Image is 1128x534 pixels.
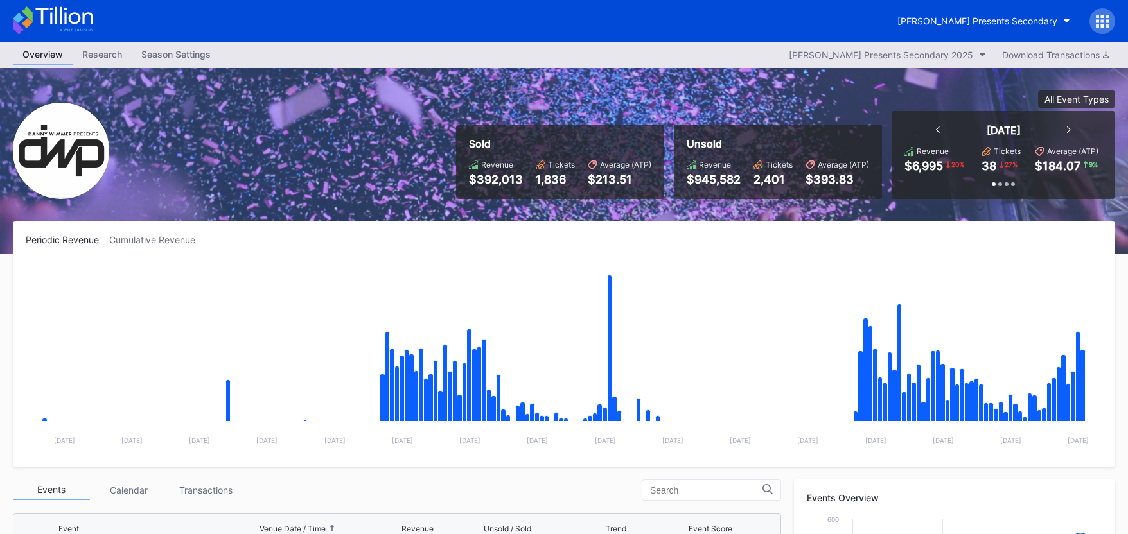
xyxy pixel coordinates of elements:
text: [DATE] [527,436,548,444]
button: Download Transactions [996,46,1115,64]
div: Event Score [689,524,732,533]
div: Unsold / Sold [484,524,531,533]
text: [DATE] [189,436,210,444]
div: Unsold [687,137,869,150]
text: [DATE] [730,436,751,444]
div: Research [73,45,132,64]
div: 1,836 [536,173,575,186]
div: Tickets [548,160,575,169]
a: Research [73,45,132,65]
div: Trend [606,524,626,533]
button: All Event Types [1038,90,1115,108]
div: 27 % [1003,159,1019,169]
text: [DATE] [1068,436,1089,444]
text: [DATE] [933,436,954,444]
text: [DATE] [324,436,346,444]
div: 2,401 [753,173,793,186]
div: 20 % [950,159,965,169]
text: [DATE] [595,436,616,444]
div: $945,582 [687,173,741,186]
div: Calendar [90,480,167,500]
text: [DATE] [54,436,75,444]
input: Search [650,485,762,495]
div: $6,995 [904,159,943,173]
div: Tickets [766,160,793,169]
div: Venue Date / Time [260,524,326,533]
img: Danny_Wimmer_Presents_Secondary.png [13,103,109,199]
div: [PERSON_NAME] Presents Secondary 2025 [789,49,973,60]
div: Transactions [167,480,244,500]
div: Season Settings [132,45,220,64]
text: [DATE] [1000,436,1021,444]
div: 9 % [1088,159,1099,169]
text: [DATE] [797,436,818,444]
div: Sold [469,137,651,150]
div: All Event Types [1044,94,1109,105]
div: Periodic Revenue [26,234,109,245]
div: Events [13,480,90,500]
text: [DATE] [865,436,886,444]
div: Tickets [994,146,1021,156]
text: [DATE] [459,436,480,444]
div: 38 [982,159,996,173]
div: Average (ATP) [1047,146,1098,156]
div: $392,013 [469,173,523,186]
a: Season Settings [132,45,220,65]
div: $184.07 [1035,159,1080,173]
div: [PERSON_NAME] Presents Secondary [897,15,1057,26]
div: Average (ATP) [818,160,869,169]
div: Revenue [401,524,434,533]
button: [PERSON_NAME] Presents Secondary 2025 [782,46,992,64]
div: Average (ATP) [600,160,651,169]
div: Event [58,524,79,533]
div: $213.51 [588,173,651,186]
text: [DATE] [662,436,683,444]
text: 600 [827,515,839,523]
button: [PERSON_NAME] Presents Secondary [888,9,1080,33]
text: [DATE] [256,436,278,444]
text: [DATE] [121,436,143,444]
div: Revenue [917,146,949,156]
div: [DATE] [987,124,1021,137]
div: Revenue [699,160,731,169]
div: Events Overview [807,492,1102,503]
div: Cumulative Revenue [109,234,206,245]
svg: Chart title [26,261,1102,454]
a: Overview [13,45,73,65]
text: [DATE] [392,436,413,444]
div: Revenue [481,160,513,169]
div: $393.83 [806,173,869,186]
div: Download Transactions [1002,49,1109,60]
